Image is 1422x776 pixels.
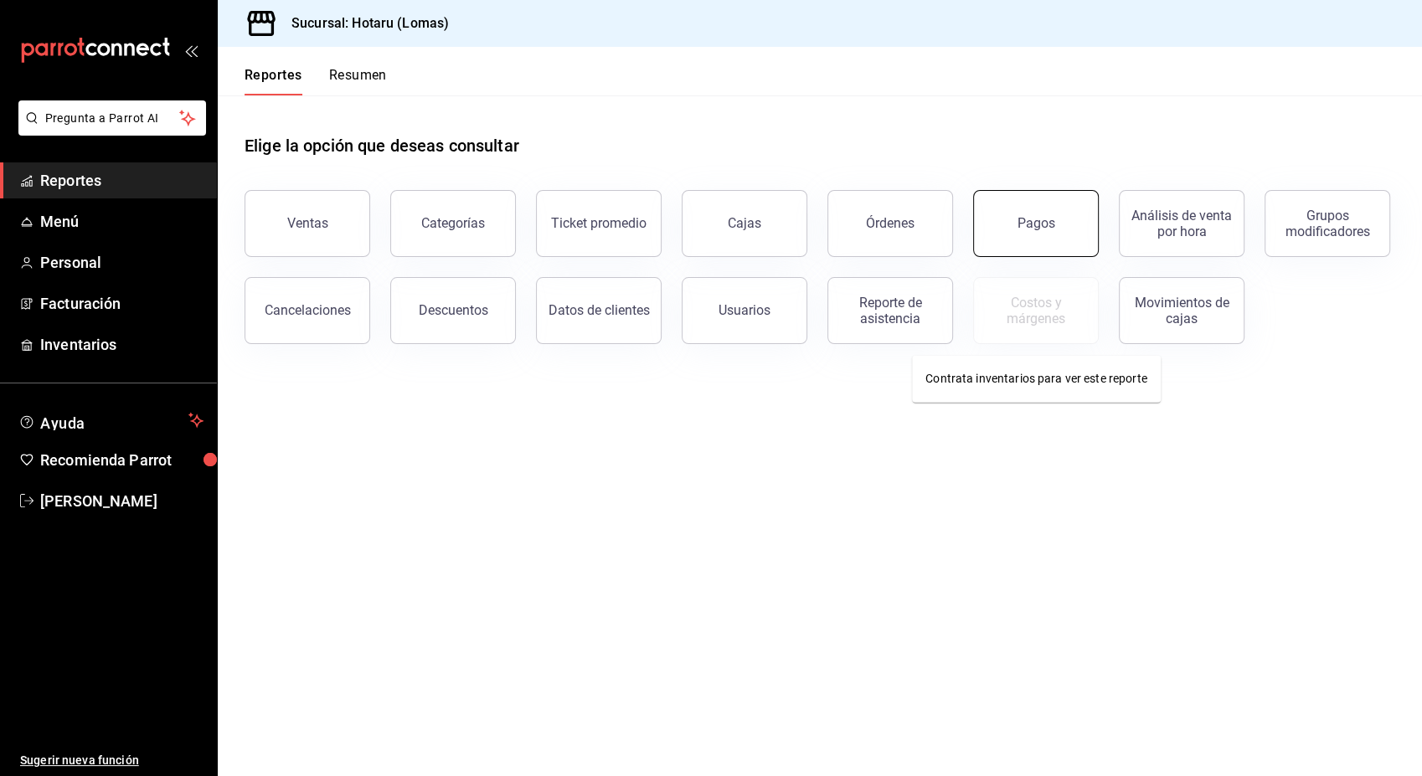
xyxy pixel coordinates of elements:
[549,302,650,318] div: Datos de clientes
[682,190,807,257] a: Cajas
[45,110,180,127] span: Pregunta a Parrot AI
[973,190,1099,257] button: Pagos
[838,295,942,326] div: Reporte de asistencia
[728,213,762,234] div: Cajas
[1119,277,1244,344] button: Movimientos de cajas
[287,215,328,231] div: Ventas
[1275,208,1379,239] div: Grupos modificadores
[419,302,488,318] div: Descuentos
[1018,215,1055,231] div: Pagos
[329,67,387,95] button: Resumen
[40,295,121,312] font: Facturación
[1265,190,1390,257] button: Grupos modificadores
[551,215,647,231] div: Ticket promedio
[984,295,1088,326] div: Costos y márgenes
[1119,190,1244,257] button: Análisis de venta por hora
[245,67,302,84] font: Reportes
[40,492,157,510] font: [PERSON_NAME]
[1130,208,1234,239] div: Análisis de venta por hora
[245,277,370,344] button: Cancelaciones
[912,356,1161,403] div: Contrata inventarios para ver este reporte
[973,277,1099,344] button: Contrata inventarios para ver este reporte
[536,190,662,257] button: Ticket promedio
[265,302,351,318] div: Cancelaciones
[40,213,80,230] font: Menú
[245,67,387,95] div: Pestañas de navegación
[20,753,139,767] font: Sugerir nueva función
[827,190,953,257] button: Órdenes
[40,254,101,271] font: Personal
[278,13,449,33] h3: Sucursal: Hotaru (Lomas)
[421,215,485,231] div: Categorías
[827,277,953,344] button: Reporte de asistencia
[40,172,101,189] font: Reportes
[719,302,770,318] div: Usuarios
[40,451,172,469] font: Recomienda Parrot
[40,336,116,353] font: Inventarios
[245,190,370,257] button: Ventas
[245,133,519,158] h1: Elige la opción que deseas consultar
[184,44,198,57] button: open_drawer_menu
[536,277,662,344] button: Datos de clientes
[866,215,915,231] div: Órdenes
[682,277,807,344] button: Usuarios
[40,410,182,430] span: Ayuda
[12,121,206,139] a: Pregunta a Parrot AI
[390,277,516,344] button: Descuentos
[390,190,516,257] button: Categorías
[1130,295,1234,326] div: Movimientos de cajas
[18,100,206,136] button: Pregunta a Parrot AI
